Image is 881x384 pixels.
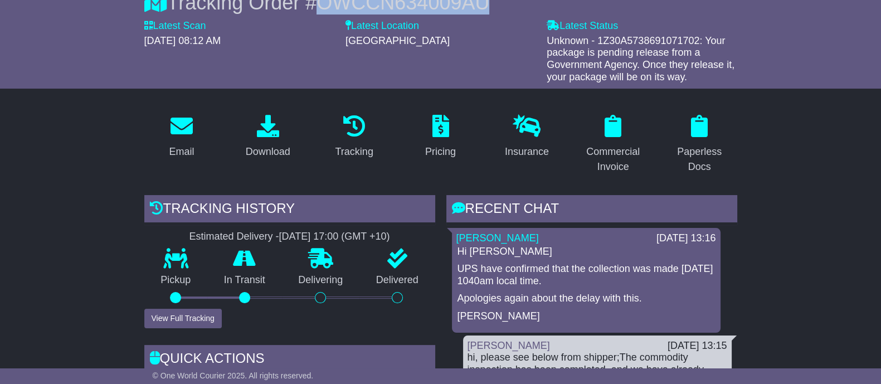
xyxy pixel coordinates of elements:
div: [DATE] 13:15 [668,340,727,352]
div: Pricing [425,144,456,159]
div: Commercial Invoice [583,144,644,174]
p: Apologies again about the delay with this. [457,293,715,305]
p: Hi [PERSON_NAME] [457,246,715,258]
a: Tracking [328,111,380,163]
div: [DATE] 13:16 [656,232,716,245]
p: [PERSON_NAME] [457,310,715,323]
a: [PERSON_NAME] [468,340,550,351]
div: Email [169,144,194,159]
a: Insurance [498,111,556,163]
span: [DATE] 08:12 AM [144,35,221,46]
div: [DATE] 17:00 (GMT +10) [279,231,390,243]
div: RECENT CHAT [446,195,737,225]
p: Delivering [282,274,360,286]
div: Insurance [505,144,549,159]
a: Commercial Invoice [576,111,651,178]
label: Latest Location [345,20,419,32]
p: UPS have confirmed that the collection was made [DATE] 1040am local time. [457,263,715,287]
p: Delivered [359,274,435,286]
div: Estimated Delivery - [144,231,435,243]
span: [GEOGRAPHIC_DATA] [345,35,450,46]
div: Download [246,144,290,159]
a: Paperless Docs [662,111,737,178]
div: Paperless Docs [669,144,730,174]
p: In Transit [207,274,282,286]
span: Unknown - 1Z30A5738691071702: Your package is pending release from a Government Agency. Once they... [547,35,734,82]
a: Download [238,111,298,163]
a: Pricing [418,111,463,163]
div: Tracking [335,144,373,159]
p: Pickup [144,274,208,286]
div: Quick Actions [144,345,435,375]
label: Latest Scan [144,20,206,32]
button: View Full Tracking [144,309,222,328]
a: [PERSON_NAME] [456,232,539,244]
a: Email [162,111,201,163]
div: Tracking history [144,195,435,225]
span: © One World Courier 2025. All rights reserved. [153,371,314,380]
label: Latest Status [547,20,618,32]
